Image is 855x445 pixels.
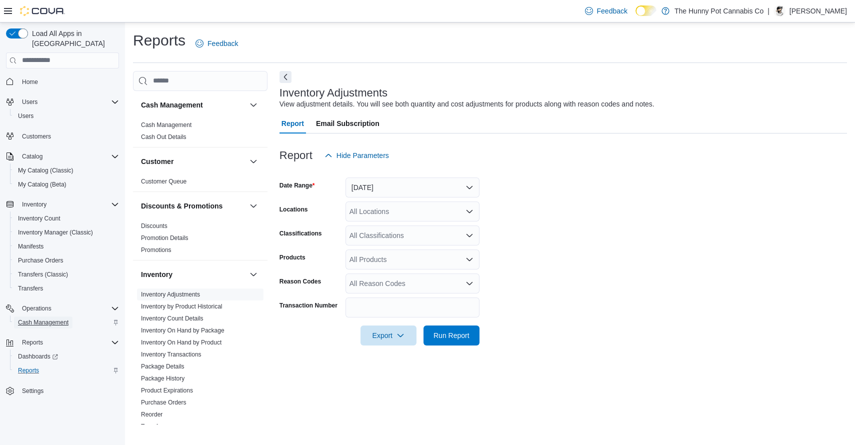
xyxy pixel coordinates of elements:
span: Customer Queue [141,177,186,185]
span: My Catalog (Classic) [14,164,119,176]
div: Discounts & Promotions [133,220,267,260]
span: Home [22,78,38,86]
button: Open list of options [465,279,473,287]
span: Dashboards [18,352,58,360]
button: My Catalog (Classic) [10,163,123,177]
button: Discounts & Promotions [141,201,245,211]
img: Cova [20,6,65,16]
span: Dashboards [14,350,119,362]
span: Discounts [141,222,167,230]
span: Feedback [207,38,238,48]
div: Jonathan Estrella [773,5,785,17]
h3: Inventory [141,269,172,279]
span: Users [18,96,119,108]
label: Locations [279,205,308,213]
a: Purchase Orders [141,399,186,406]
span: Reports [22,338,43,346]
button: My Catalog (Beta) [10,177,123,191]
a: Transfers [14,282,47,294]
span: Cash Management [14,316,119,328]
button: Open list of options [465,231,473,239]
span: Transfers (Classic) [14,268,119,280]
a: Cash Management [14,316,72,328]
span: Inventory Count [14,212,119,224]
a: Feedback [581,1,631,21]
span: Inventory On Hand by Package [141,326,224,334]
a: Manifests [14,240,47,252]
input: Dark Mode [635,5,656,16]
a: Purchase Orders [14,254,67,266]
a: Inventory On Hand by Package [141,327,224,334]
button: Inventory [18,198,50,210]
span: Settings [22,387,43,395]
button: Operations [2,301,123,315]
a: Reports [14,364,43,376]
div: Cash Management [133,119,267,147]
h3: Report [279,149,312,161]
a: Dashboards [14,350,62,362]
span: Hide Parameters [336,150,389,160]
button: Cash Management [10,315,123,329]
button: Reports [18,336,47,348]
div: View adjustment details. You will see both quantity and cost adjustments for products along with ... [279,99,654,109]
span: Run Report [433,330,469,340]
button: Inventory [141,269,245,279]
span: Customers [18,130,119,142]
span: Promotions [141,246,171,254]
span: My Catalog (Classic) [18,166,73,174]
span: Users [22,98,37,106]
a: My Catalog (Classic) [14,164,77,176]
a: Inventory by Product Historical [141,303,222,310]
label: Date Range [279,181,315,189]
span: Transfers [141,422,166,430]
button: Catalog [18,150,46,162]
a: Discounts [141,222,167,229]
span: Settings [18,384,119,397]
button: Transfers [10,281,123,295]
a: Promotion Details [141,234,188,241]
span: Manifests [18,242,43,250]
span: Transfers (Classic) [18,270,68,278]
a: Inventory Count Details [141,315,203,322]
a: Dashboards [10,349,123,363]
a: Inventory Transactions [141,351,201,358]
label: Transaction Number [279,301,337,309]
button: Users [18,96,41,108]
span: Purchase Orders [14,254,119,266]
nav: Complex example [6,70,119,424]
a: Package History [141,375,184,382]
span: Cash Management [18,318,68,326]
span: Purchase Orders [18,256,63,264]
button: Customer [247,155,259,167]
span: Cash Management [141,121,191,129]
a: Users [14,110,37,122]
a: Customer Queue [141,178,186,185]
span: Catalog [22,152,42,160]
span: My Catalog (Beta) [18,180,66,188]
h3: Discounts & Promotions [141,201,222,211]
a: Inventory Adjustments [141,291,200,298]
button: Hide Parameters [320,145,393,165]
button: Discounts & Promotions [247,200,259,212]
span: Package Details [141,362,184,370]
h3: Customer [141,156,173,166]
span: Export [366,325,410,345]
a: Customers [18,130,55,142]
span: Inventory Manager (Classic) [14,226,119,238]
button: Operations [18,302,55,314]
label: Products [279,253,305,261]
button: Purchase Orders [10,253,123,267]
button: Catalog [2,149,123,163]
div: Inventory [133,288,267,436]
a: Package Details [141,363,184,370]
a: Reorder [141,411,162,418]
button: Open list of options [465,207,473,215]
span: Inventory Count Details [141,314,203,322]
div: Customer [133,175,267,191]
span: Product Expirations [141,386,193,394]
p: | [767,5,769,17]
span: Email Subscription [316,113,379,133]
button: Open list of options [465,255,473,263]
button: Transfers (Classic) [10,267,123,281]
